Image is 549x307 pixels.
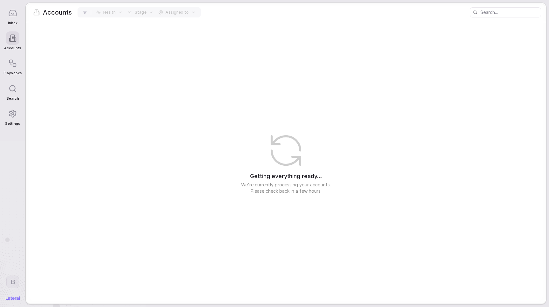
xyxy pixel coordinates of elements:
span: Inbox [8,21,17,25]
span: Accounts [4,46,21,50]
span: Playbooks [3,71,22,75]
span: Settings [5,122,20,126]
img: Lateral [6,296,20,300]
span: Search [6,97,19,101]
a: Accounts [3,28,22,53]
a: Playbooks [3,53,22,78]
input: Search... [480,8,540,17]
span: Getting everything ready... [250,172,322,180]
span: B [11,278,15,286]
span: Health [103,10,116,15]
span: Accounts [43,8,72,17]
a: Inbox [3,3,22,28]
a: Settings [3,104,22,129]
span: We're currently processing your accounts. Please check back in a few hours. [235,182,337,194]
span: Assigned to [166,10,189,15]
span: Stage [135,10,146,15]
